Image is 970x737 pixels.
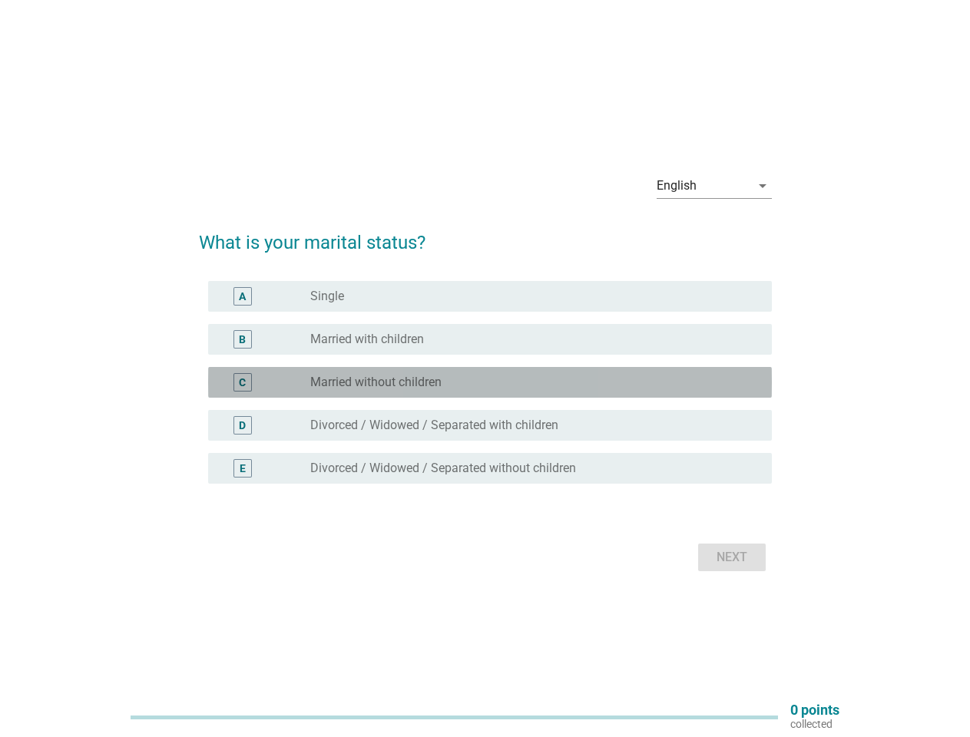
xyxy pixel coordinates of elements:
[240,461,246,477] div: E
[657,179,697,193] div: English
[310,418,558,433] label: Divorced / Widowed / Separated with children
[790,717,839,731] p: collected
[239,332,246,348] div: B
[310,375,442,390] label: Married without children
[310,461,576,476] label: Divorced / Widowed / Separated without children
[310,289,344,304] label: Single
[199,213,772,256] h2: What is your marital status?
[239,375,246,391] div: C
[753,177,772,195] i: arrow_drop_down
[239,289,246,305] div: A
[310,332,424,347] label: Married with children
[239,418,246,434] div: D
[790,703,839,717] p: 0 points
